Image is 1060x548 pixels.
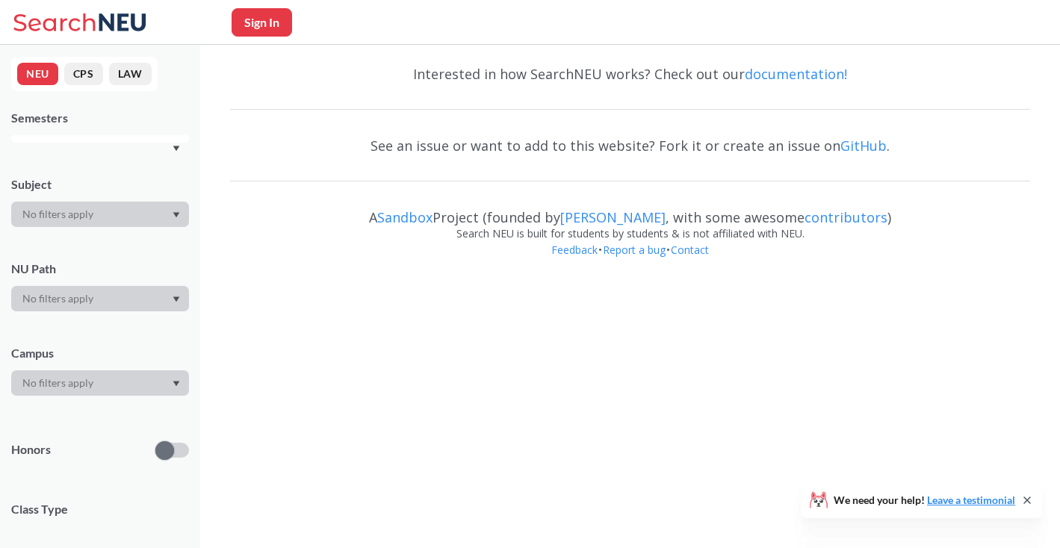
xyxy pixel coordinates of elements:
[11,345,189,361] div: Campus
[560,208,666,226] a: [PERSON_NAME]
[64,63,103,85] button: CPS
[11,286,189,311] div: Dropdown arrow
[232,8,292,37] button: Sign In
[11,176,189,193] div: Subject
[11,501,189,517] span: Class Type
[230,242,1030,281] div: • •
[377,208,433,226] a: Sandbox
[670,243,710,257] a: Contact
[840,137,887,155] a: GitHub
[11,441,51,458] p: Honors
[11,370,189,396] div: Dropdown arrow
[11,202,189,227] div: Dropdown arrow
[173,212,180,218] svg: Dropdown arrow
[109,63,152,85] button: LAW
[173,381,180,387] svg: Dropdown arrow
[173,296,180,302] svg: Dropdown arrow
[927,493,1015,506] a: Leave a testimonial
[745,65,847,83] a: documentation!
[602,243,666,257] a: Report a bug
[805,208,887,226] a: contributors
[11,261,189,277] div: NU Path
[173,146,180,152] svg: Dropdown arrow
[230,196,1030,225] div: A Project (founded by , with some awesome )
[834,495,1015,505] span: We need your help!
[230,52,1030,96] div: Interested in how SearchNEU works? Check out our
[17,63,58,85] button: NEU
[11,110,189,126] div: Semesters
[551,243,598,257] a: Feedback
[230,225,1030,242] div: Search NEU is built for students by students & is not affiliated with NEU.
[230,124,1030,167] div: See an issue or want to add to this website? Fork it or create an issue on .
